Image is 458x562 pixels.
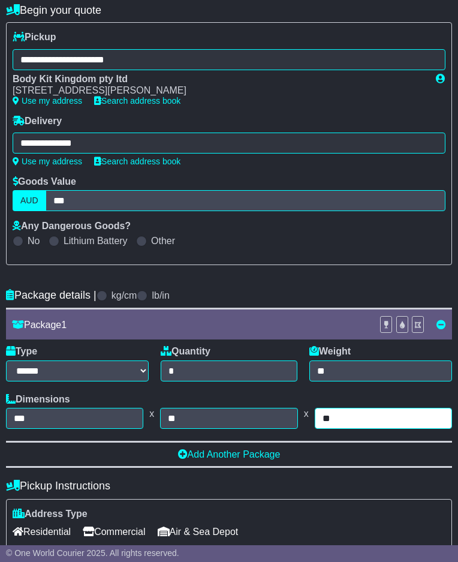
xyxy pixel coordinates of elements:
[13,522,71,541] span: Residential
[436,320,446,330] a: Remove this item
[178,449,281,459] a: Add Another Package
[309,345,351,357] label: Weight
[13,190,46,211] label: AUD
[6,548,179,558] span: © One World Courier 2025. All rights reserved.
[28,235,40,247] label: No
[6,345,37,357] label: Type
[152,290,169,301] label: lb/in
[13,96,82,106] a: Use my address
[13,176,76,187] label: Goods Value
[6,4,452,17] h4: Begin your quote
[13,220,131,232] label: Any Dangerous Goods?
[6,480,452,492] h4: Pickup Instructions
[151,235,175,247] label: Other
[112,290,137,301] label: kg/cm
[298,408,315,419] span: x
[6,393,70,405] label: Dimensions
[13,31,56,43] label: Pickup
[158,522,239,541] span: Air & Sea Depot
[143,408,160,419] span: x
[13,85,424,96] div: [STREET_ADDRESS][PERSON_NAME]
[94,96,180,106] a: Search address book
[13,115,62,127] label: Delivery
[13,157,82,166] a: Use my address
[61,320,67,330] span: 1
[94,157,180,166] a: Search address book
[83,522,145,541] span: Commercial
[64,235,128,247] label: Lithium Battery
[13,73,424,85] div: Body Kit Kingdom pty ltd
[13,508,88,519] label: Address Type
[161,345,210,357] label: Quantity
[6,319,373,330] div: Package
[6,289,97,302] h4: Package details |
